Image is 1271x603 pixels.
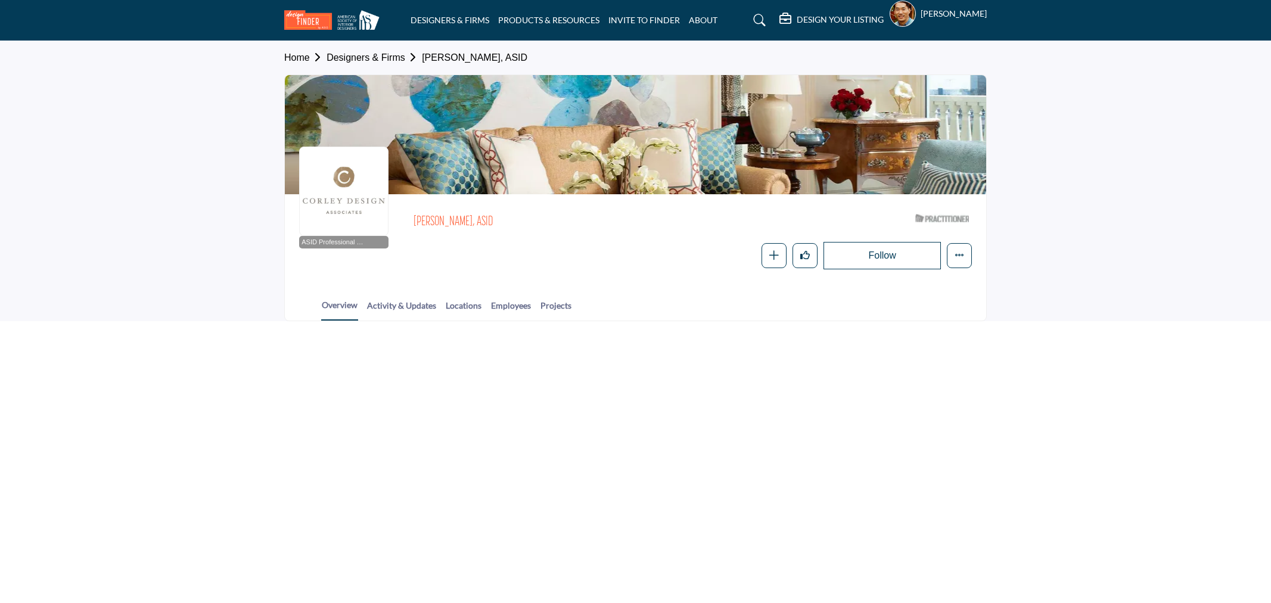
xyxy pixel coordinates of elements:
[445,299,482,320] a: Locations
[284,10,386,30] img: site Logo
[689,15,717,25] a: ABOUT
[284,52,327,63] a: Home
[540,299,572,320] a: Projects
[498,15,599,25] a: PRODUCTS & RESOURCES
[823,242,941,269] button: Follow
[366,299,437,320] a: Activity & Updates
[793,243,818,268] button: Like
[921,8,987,20] h5: [PERSON_NAME]
[915,212,969,225] img: ASID Qualified Practitioners
[608,15,680,25] a: INVITE TO FINDER
[321,299,358,321] a: Overview
[947,243,972,268] button: More details
[490,299,532,320] a: Employees
[779,13,884,27] div: DESIGN YOUR LISTING
[411,15,489,25] a: DESIGNERS & FIRMS
[302,237,367,247] span: ASID Professional Practitioner
[742,11,773,30] a: Search
[890,1,916,27] button: Show hide supplier dropdown
[414,215,741,230] h2: [PERSON_NAME], ASID
[327,52,422,63] a: Designers & Firms
[797,14,884,25] h5: DESIGN YOUR LISTING
[422,52,527,63] a: [PERSON_NAME], ASID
